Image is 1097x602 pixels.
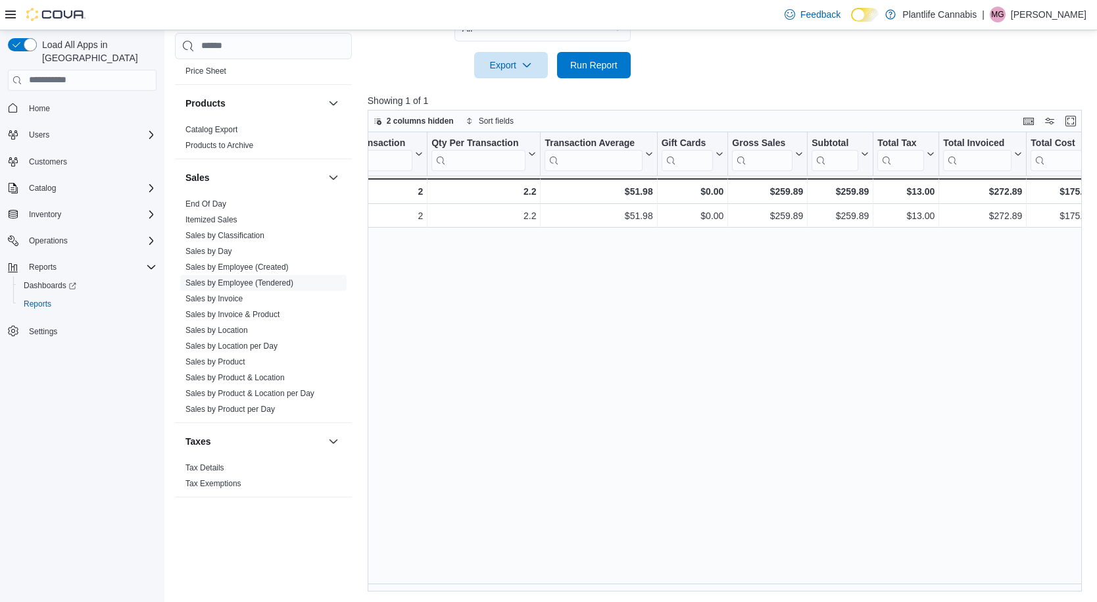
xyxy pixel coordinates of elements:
[185,309,280,320] span: Sales by Invoice & Product
[175,196,352,422] div: Sales
[185,246,232,257] span: Sales by Day
[29,183,56,193] span: Catalog
[24,180,157,196] span: Catalog
[1021,113,1036,129] button: Keyboard shortcuts
[29,262,57,272] span: Reports
[26,8,85,21] img: Cova
[13,276,162,295] a: Dashboards
[185,326,248,335] a: Sales by Location
[24,233,73,249] button: Operations
[185,372,285,383] span: Sales by Product & Location
[185,310,280,319] a: Sales by Invoice & Product
[557,52,631,78] button: Run Report
[185,141,253,150] a: Products to Archive
[185,294,243,303] a: Sales by Invoice
[24,127,157,143] span: Users
[1031,184,1092,199] div: $175.01
[185,231,264,240] a: Sales by Classification
[37,38,157,64] span: Load All Apps in [GEOGRAPHIC_DATA]
[29,326,57,337] span: Settings
[1011,7,1086,22] p: [PERSON_NAME]
[3,205,162,224] button: Inventory
[185,125,237,134] a: Catalog Export
[185,171,323,184] button: Sales
[185,357,245,366] a: Sales by Product
[185,463,224,472] a: Tax Details
[18,278,82,293] a: Dashboards
[24,207,157,222] span: Inventory
[185,405,275,414] a: Sales by Product per Day
[368,94,1089,107] p: Showing 1 of 1
[3,232,162,250] button: Operations
[24,154,72,170] a: Customers
[8,93,157,375] nav: Complex example
[185,214,237,225] span: Itemized Sales
[185,463,224,473] span: Tax Details
[175,63,352,84] div: Pricing
[29,157,67,167] span: Customers
[851,8,879,22] input: Dark Mode
[175,122,352,159] div: Products
[185,325,248,336] span: Sales by Location
[3,321,162,340] button: Settings
[570,59,618,72] span: Run Report
[309,184,423,199] div: 2
[1042,113,1058,129] button: Display options
[185,357,245,367] span: Sales by Product
[779,1,846,28] a: Feedback
[185,171,210,184] h3: Sales
[24,259,62,275] button: Reports
[185,199,226,209] span: End Of Day
[24,324,62,339] a: Settings
[185,341,278,351] a: Sales by Location per Day
[902,7,977,22] p: Plantlife Cannabis
[732,184,803,199] div: $259.89
[29,236,68,246] span: Operations
[185,124,237,135] span: Catalog Export
[185,479,241,488] a: Tax Exemptions
[24,280,76,291] span: Dashboards
[29,103,50,114] span: Home
[18,278,157,293] span: Dashboards
[13,295,162,313] button: Reports
[185,435,211,448] h3: Taxes
[24,207,66,222] button: Inventory
[982,7,985,22] p: |
[460,113,519,129] button: Sort fields
[661,184,723,199] div: $0.00
[800,8,841,21] span: Feedback
[3,179,162,197] button: Catalog
[24,153,157,170] span: Customers
[185,215,237,224] a: Itemized Sales
[24,259,157,275] span: Reports
[175,460,352,497] div: Taxes
[482,52,540,78] span: Export
[185,66,226,76] a: Price Sheet
[185,97,323,110] button: Products
[185,199,226,209] a: End Of Day
[991,7,1004,22] span: MG
[24,233,157,249] span: Operations
[185,230,264,241] span: Sales by Classification
[24,299,51,309] span: Reports
[24,180,61,196] button: Catalog
[3,258,162,276] button: Reports
[24,322,157,339] span: Settings
[479,116,514,126] span: Sort fields
[29,209,61,220] span: Inventory
[431,184,536,199] div: 2.2
[1063,113,1079,129] button: Enter fullscreen
[387,116,454,126] span: 2 columns hidden
[24,100,157,116] span: Home
[24,101,55,116] a: Home
[326,170,341,186] button: Sales
[185,263,289,272] a: Sales by Employee (Created)
[185,278,293,288] a: Sales by Employee (Tendered)
[812,184,869,199] div: $259.89
[368,113,459,129] button: 2 columns hidden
